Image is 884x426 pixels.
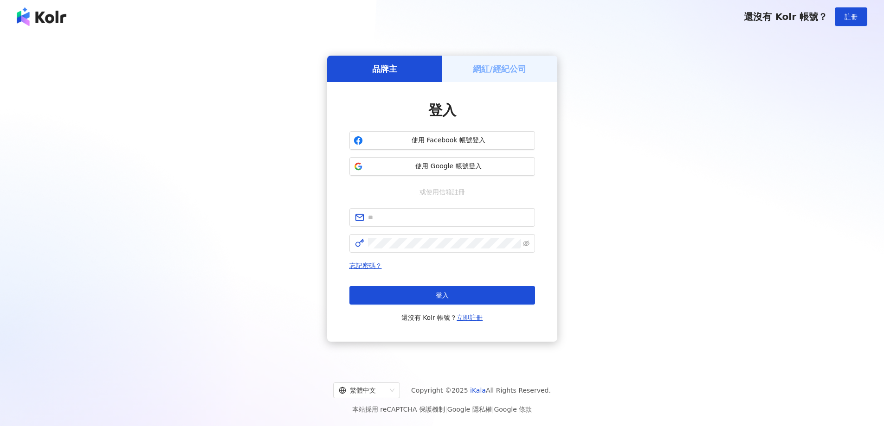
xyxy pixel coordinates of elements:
[447,406,492,413] a: Google 隱私權
[17,7,66,26] img: logo
[349,262,382,269] a: 忘記密碼？
[413,187,471,197] span: 或使用信箱註冊
[492,406,494,413] span: |
[473,63,526,75] h5: 網紅/經紀公司
[835,7,867,26] button: 註冊
[352,404,532,415] span: 本站採用 reCAPTCHA 保護機制
[401,312,483,323] span: 還沒有 Kolr 帳號？
[349,157,535,176] button: 使用 Google 帳號登入
[470,387,486,394] a: iKala
[349,131,535,150] button: 使用 Facebook 帳號登入
[494,406,532,413] a: Google 條款
[523,240,529,247] span: eye-invisible
[845,13,858,20] span: 註冊
[744,11,827,22] span: 還沒有 Kolr 帳號？
[436,292,449,299] span: 登入
[339,383,386,398] div: 繁體中文
[457,314,483,321] a: 立即註冊
[367,136,531,145] span: 使用 Facebook 帳號登入
[411,385,551,396] span: Copyright © 2025 All Rights Reserved.
[445,406,447,413] span: |
[428,102,456,118] span: 登入
[349,286,535,305] button: 登入
[367,162,531,171] span: 使用 Google 帳號登入
[372,63,397,75] h5: 品牌主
